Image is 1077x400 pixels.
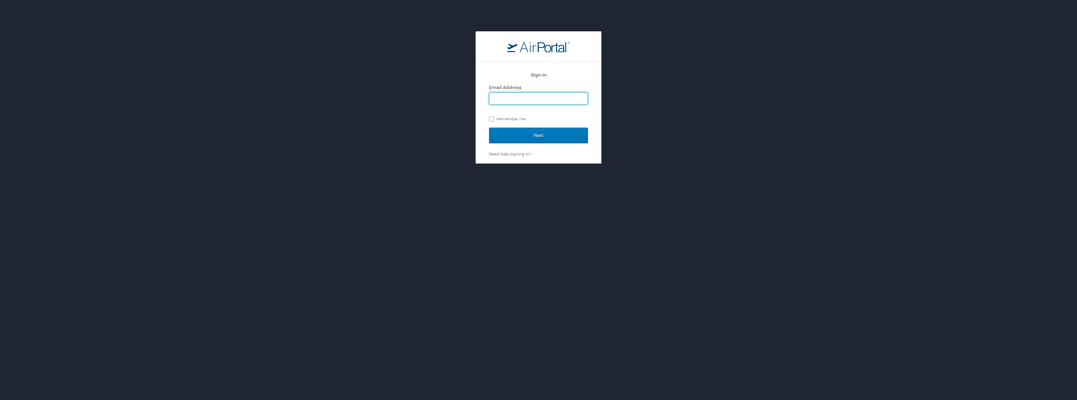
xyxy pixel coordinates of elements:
a: Need help signing in? [489,151,531,156]
label: Email Address [489,85,521,90]
label: Remember me [489,114,588,124]
img: logo [507,41,570,52]
h2: Sign In [489,71,588,78]
input: Next [489,128,588,143]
